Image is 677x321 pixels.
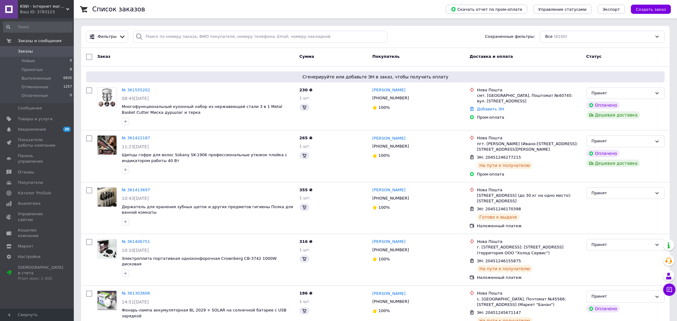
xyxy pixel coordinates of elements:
div: [STREET_ADDRESS] (до 30 кг на одно место): [STREET_ADDRESS] [477,193,581,204]
img: Фото товару [97,88,117,107]
span: 11:23[DATE] [122,144,149,149]
div: Принят [592,190,652,196]
h1: Список заказов [92,6,145,13]
span: Сохраненные фильтры: [485,34,535,40]
span: 100% [378,308,390,313]
button: Экспорт [598,5,625,14]
div: Дешевая доставка [586,111,640,119]
span: 8 [70,67,72,73]
div: Принят [592,90,652,97]
a: Электроплита портативная одноконфорочная Crownberg СВ-3742 1000W дисковая [122,256,277,267]
span: Настройки [18,254,40,260]
span: 1257 [63,84,72,90]
div: Пром-оплата [477,115,581,120]
img: Фото товару [97,291,117,310]
button: Чат с покупателем [663,283,675,296]
div: Ваш ID: 3783123 [20,9,74,15]
a: Фото товару [97,187,117,207]
div: смт. [GEOGRAPHIC_DATA], Поштомат №40745: вул. [STREET_ADDRESS] [477,93,581,104]
a: [PERSON_NAME] [372,291,406,297]
input: Поиск [3,22,73,33]
a: № 361406751 [122,239,150,244]
a: № 361413697 [122,188,150,192]
span: 230 ₴ [299,88,313,92]
span: 10:43[DATE] [122,196,149,201]
span: ЭН: 20451246277215 [477,155,521,160]
span: Панель управления [18,153,57,164]
span: 6835 [63,76,72,81]
span: 100% [378,105,390,110]
div: Наложенный платеж [477,223,581,229]
button: Управление статусами [533,5,592,14]
div: Нова Пошта [477,291,581,296]
span: KIWI - Інтернет магазин [20,4,66,9]
div: с. [GEOGRAPHIC_DATA], Почтомат №45566: [STREET_ADDRESS] (Маркет "Банан") [477,296,581,307]
span: Скачать отчет по пром-оплате [451,6,522,12]
div: Нова Пошта [477,87,581,93]
span: 0 [70,93,72,98]
a: Держатель для хранения зубных щеток и других предметов гигиены Полка для ванной комнаты [122,204,293,215]
span: Отмененные [22,84,48,90]
span: Новые [22,58,35,64]
span: Покупатели [18,180,43,185]
span: 30 [63,127,71,132]
span: 10:10[DATE] [122,248,149,253]
span: Отзывы [18,169,34,175]
a: Фонарь-лампа аккумуляторная BL 2029 + SOLAR на солнечной батарее с USB зарядкой [122,308,287,318]
a: [PERSON_NAME] [372,239,406,245]
div: Дешевая доставка [586,160,640,167]
span: Заказ [97,54,110,59]
div: Наложенный платеж [477,275,581,280]
span: 355 ₴ [299,188,313,192]
img: Фото товару [97,188,117,207]
span: 316 ₴ [299,239,313,244]
span: Заказы и сообщения [18,38,61,44]
span: ЭН: 20451246155875 [477,259,521,263]
span: Фильтры [98,34,117,40]
span: Кошелек компании [18,228,57,239]
a: Фото товару [97,291,117,310]
div: Принят [592,138,652,145]
div: [PHONE_NUMBER] [371,298,410,306]
span: Маркет [18,244,34,249]
span: Все [545,34,552,40]
span: 1 шт. [299,144,311,149]
div: На пути к получателю [477,265,532,272]
span: Управление сайтом [18,211,57,222]
span: 08:45[DATE] [122,96,149,101]
div: Оплачено [586,101,620,109]
a: Щипцы гофре для волос Sokany SK-1906 профессиональные утюжок плойка с индикатором работы 40 Вт [122,153,287,163]
span: Показатели работы компании [18,137,57,148]
span: Статус [586,54,602,59]
a: Фото товару [97,239,117,259]
div: Нова Пошта [477,239,581,244]
span: 1 шт. [299,299,311,304]
span: 14:51[DATE] [122,299,149,304]
a: Создать заказ [625,7,671,11]
span: Оплаченные [22,93,48,98]
div: Оплачено [586,305,620,312]
span: Принятые [22,67,43,73]
span: 186 ₴ [299,291,313,295]
div: [PHONE_NUMBER] [371,94,410,102]
div: [PHONE_NUMBER] [371,142,410,150]
div: На пути к получателю [477,162,532,169]
a: Фото товару [97,135,117,155]
a: Многофункциональный кухонный набор из нержавеющей стали 3 в 1 Metal Basket Cutter Миска дуршлаг и... [122,104,282,115]
div: Нова Пошта [477,187,581,193]
span: Экспорт [603,7,620,12]
span: Сумма [299,54,314,59]
span: 265 ₴ [299,136,313,140]
span: Создать заказ [636,7,666,12]
span: Доставка и оплата [469,54,513,59]
span: Сообщения [18,105,42,111]
span: 100% [378,153,390,158]
span: Управление статусами [538,7,587,12]
span: Покупатель [372,54,400,59]
div: Оплачено [586,150,620,157]
input: Поиск по номеру заказа, ФИО покупателя, номеру телефона, Email, номеру накладной [133,31,388,43]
